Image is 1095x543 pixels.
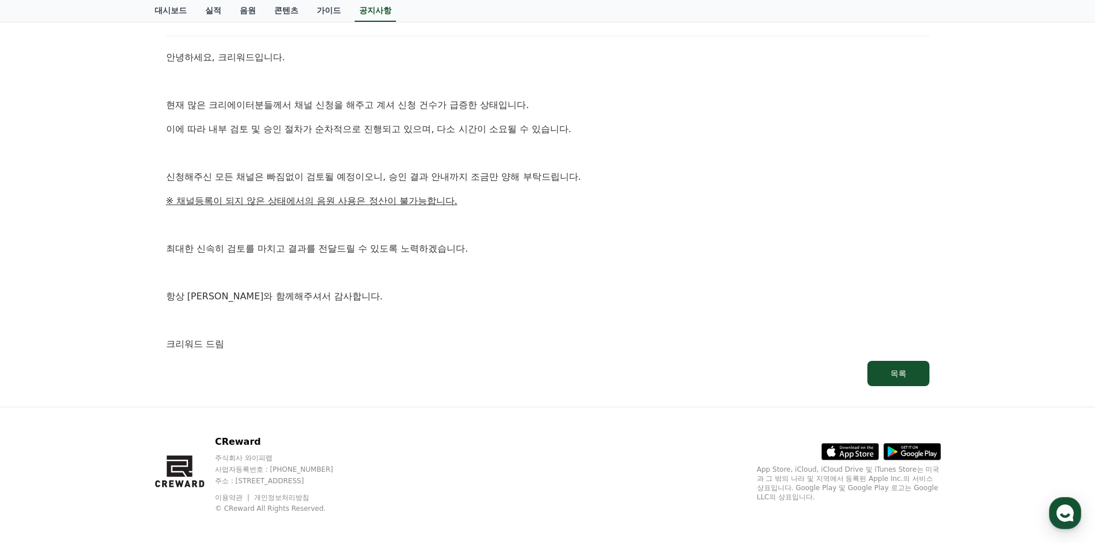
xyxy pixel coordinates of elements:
p: 안녕하세요, 크리워드입니다. [166,50,929,65]
span: 대화 [105,382,119,391]
p: 이에 따라 내부 검토 및 승인 절차가 순차적으로 진행되고 있으며, 다소 시간이 소요될 수 있습니다. [166,122,929,137]
a: 개인정보처리방침 [254,494,309,502]
p: CReward [215,435,355,449]
p: 최대한 신속히 검토를 마치고 결과를 전달드릴 수 있도록 노력하겠습니다. [166,241,929,256]
a: 이용약관 [215,494,251,502]
p: 신청해주신 모든 채널은 빠짐없이 검토될 예정이오니, 승인 결과 안내까지 조금만 양해 부탁드립니다. [166,170,929,184]
p: App Store, iCloud, iCloud Drive 및 iTunes Store는 미국과 그 밖의 나라 및 지역에서 등록된 Apple Inc.의 서비스 상표입니다. Goo... [757,465,941,502]
p: 사업자등록번호 : [PHONE_NUMBER] [215,465,355,474]
span: 설정 [178,382,191,391]
p: 현재 많은 크리에이터분들께서 채널 신청을 해주고 계셔 신청 건수가 급증한 상태입니다. [166,98,929,113]
span: 홈 [36,382,43,391]
a: 목록 [166,361,929,386]
p: 주소 : [STREET_ADDRESS] [215,476,355,486]
p: © CReward All Rights Reserved. [215,504,355,513]
a: 홈 [3,364,76,393]
div: 목록 [890,368,906,379]
p: 주식회사 와이피랩 [215,453,355,463]
button: 목록 [867,361,929,386]
a: 설정 [148,364,221,393]
p: 크리워드 드림 [166,337,929,352]
a: 대화 [76,364,148,393]
u: ※ 채널등록이 되지 않은 상태에서의 음원 사용은 정산이 불가능합니다. [166,195,458,206]
p: 항상 [PERSON_NAME]와 함께해주셔서 감사합니다. [166,289,929,304]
